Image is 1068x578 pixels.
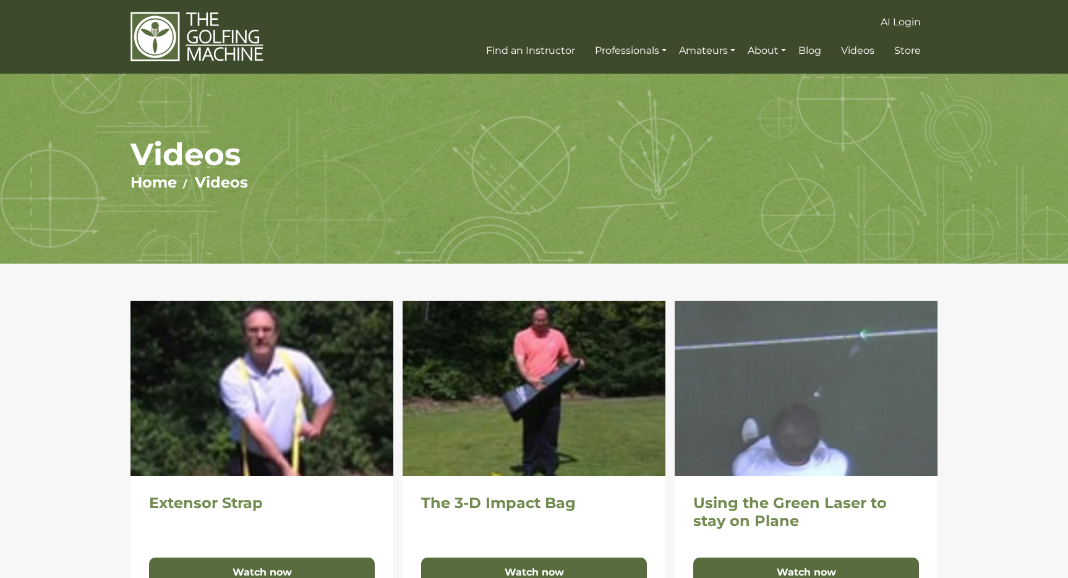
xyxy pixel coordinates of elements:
[130,173,177,191] a: Home
[745,40,789,62] a: About
[676,40,738,62] a: Amateurs
[421,494,647,512] h2: The 3-D Impact Bag
[195,173,248,191] a: Videos
[130,11,263,63] img: The Golfing Machine
[149,494,375,512] h2: Extensor Strap
[795,40,824,62] a: Blog
[838,40,878,62] a: Videos
[881,16,921,28] span: AI Login
[483,40,578,62] a: Find an Instructor
[798,45,821,56] span: Blog
[130,136,938,173] h1: Videos
[878,11,924,33] a: AI Login
[693,494,919,530] h2: Using the Green Laser to stay on Plane
[592,40,670,62] a: Professionals
[891,40,924,62] a: Store
[841,45,874,56] span: Videos
[894,45,921,56] span: Store
[486,45,575,56] span: Find an Instructor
